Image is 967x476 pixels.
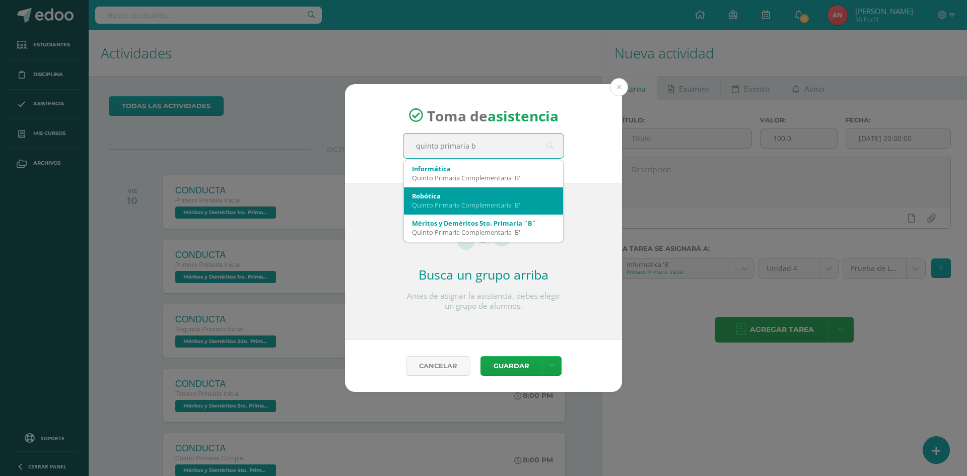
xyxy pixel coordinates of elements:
input: Busca un grado o sección aquí... [403,133,564,158]
p: Antes de asignar la asistencia, debes elegir un grupo de alumnos. [403,291,564,311]
button: Guardar [480,356,542,376]
div: Méritos y Deméritos 5to. Primaria ¨B¨ [412,219,555,228]
div: Quinto Primaria Complementaria 'B' [412,200,555,210]
a: Cancelar [406,356,470,376]
h2: Busca un grupo arriba [403,266,564,283]
div: Robótica [412,191,555,200]
div: Informática [412,164,555,173]
div: Quinto Primaria Complementaria 'B' [412,228,555,237]
strong: asistencia [488,106,559,125]
span: Toma de [427,106,559,125]
button: Close (Esc) [610,78,628,96]
div: Quinto Primaria Complementaria 'B' [412,173,555,182]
